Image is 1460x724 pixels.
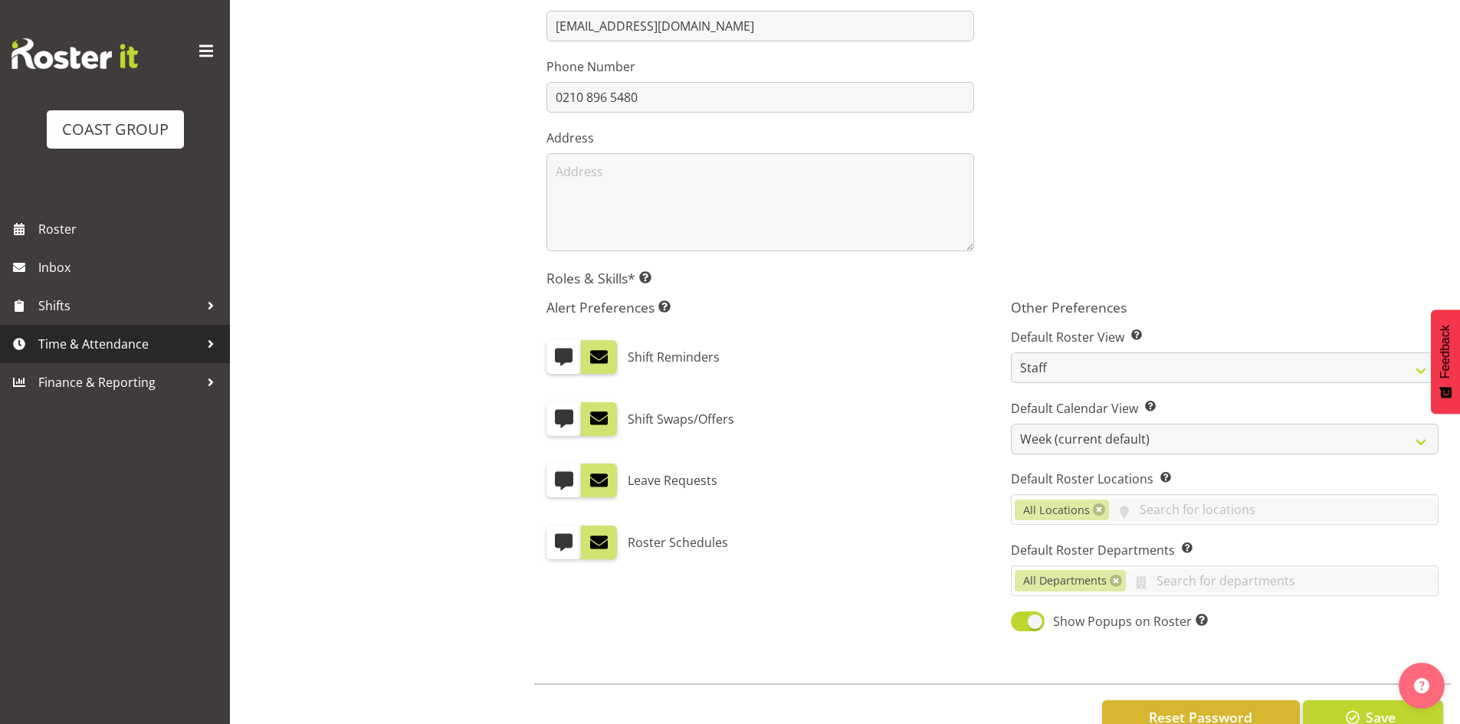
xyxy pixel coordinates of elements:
span: Finance & Reporting [38,371,199,394]
div: COAST GROUP [62,118,169,141]
label: Default Roster View [1011,328,1439,346]
img: help-xxl-2.png [1414,678,1429,693]
button: Feedback - Show survey [1431,310,1460,414]
input: Email Address [546,11,974,41]
h5: Alert Preferences [546,299,974,316]
label: Default Calendar View [1011,399,1439,418]
span: All Locations [1023,502,1090,519]
input: Search for locations [1109,498,1438,522]
span: Shifts [38,294,199,317]
span: Time & Attendance [38,333,199,355]
label: Default Roster Departments [1011,541,1439,559]
span: All Departments [1023,572,1107,589]
label: Default Roster Locations [1011,470,1439,488]
span: Feedback [1439,325,1452,378]
label: Address [546,129,974,147]
label: Shift Reminders [628,340,720,374]
h5: Other Preferences [1011,299,1439,316]
span: Inbox [38,256,222,279]
h5: Roles & Skills* [546,270,1439,287]
input: Phone Number [546,82,974,113]
label: Phone Number [546,57,974,76]
label: Shift Swaps/Offers [628,402,734,436]
input: Search for departments [1126,568,1438,592]
label: Leave Requests [628,464,717,497]
span: Roster [38,218,222,241]
label: Roster Schedules [628,526,728,559]
img: Rosterit website logo [11,38,138,69]
span: Show Popups on Roster [1045,612,1208,631]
